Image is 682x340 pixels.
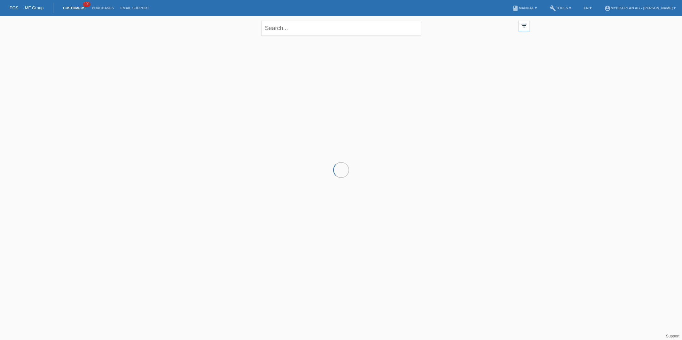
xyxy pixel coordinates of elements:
[509,6,540,10] a: bookManual ▾
[89,6,117,10] a: Purchases
[60,6,89,10] a: Customers
[604,5,611,12] i: account_circle
[117,6,152,10] a: Email Support
[521,22,528,29] i: filter_list
[10,5,43,10] a: POS — MF Group
[550,5,556,12] i: build
[261,21,421,36] input: Search...
[83,2,91,7] span: 100
[546,6,574,10] a: buildTools ▾
[601,6,679,10] a: account_circleMybikeplan AG - [PERSON_NAME] ▾
[666,334,679,338] a: Support
[581,6,595,10] a: EN ▾
[512,5,519,12] i: book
